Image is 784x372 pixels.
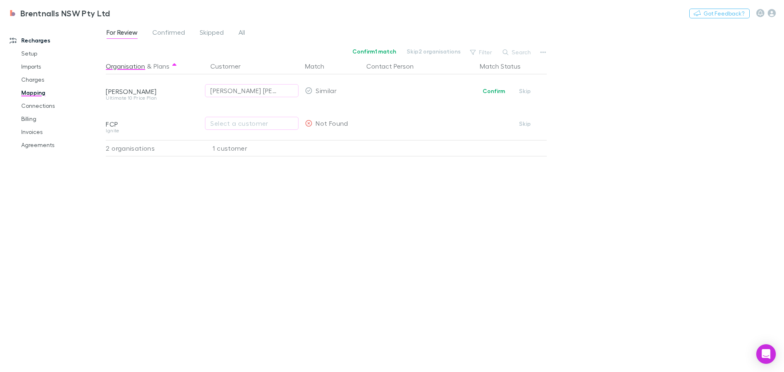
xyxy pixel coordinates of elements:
a: Connections [13,99,110,112]
span: Not Found [316,119,348,127]
button: Skip [512,119,538,129]
span: Similar [316,87,336,94]
span: Skipped [200,28,224,39]
button: Match Status [480,58,530,74]
a: Recharges [2,34,110,47]
div: & [106,58,200,74]
button: Filter [466,47,497,57]
a: Billing [13,112,110,125]
a: Agreements [13,138,110,151]
a: Setup [13,47,110,60]
div: Select a customer [210,118,293,128]
span: For Review [107,28,138,39]
h3: Brentnalls NSW Pty Ltd [20,8,110,18]
div: FCP [106,120,200,128]
span: Confirmed [152,28,185,39]
a: Invoices [13,125,110,138]
button: Organisation [106,58,145,74]
div: [PERSON_NAME] [PERSON_NAME] [210,86,277,96]
span: All [238,28,245,39]
a: Imports [13,60,110,73]
div: 2 organisations [106,140,204,156]
a: Mapping [13,86,110,99]
div: Ultimate 10 Price Plan [106,96,200,100]
button: Plans [154,58,169,74]
a: Brentnalls NSW Pty Ltd [3,3,115,23]
button: Contact Person [366,58,423,74]
button: Skip2 organisations [401,47,466,56]
button: Skip [512,86,538,96]
a: Charges [13,73,110,86]
button: Confirm [477,86,510,96]
button: Got Feedback? [689,9,750,18]
div: Open Intercom Messenger [756,344,776,364]
div: Ignite [106,128,200,133]
button: Customer [210,58,250,74]
button: Select a customer [205,117,298,130]
div: [PERSON_NAME] [106,87,200,96]
img: Brentnalls NSW Pty Ltd's Logo [8,8,17,18]
button: [PERSON_NAME] [PERSON_NAME] [205,84,298,97]
div: 1 customer [204,140,302,156]
button: Search [499,47,536,57]
button: Confirm1 match [347,47,401,56]
button: Match [305,58,334,74]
